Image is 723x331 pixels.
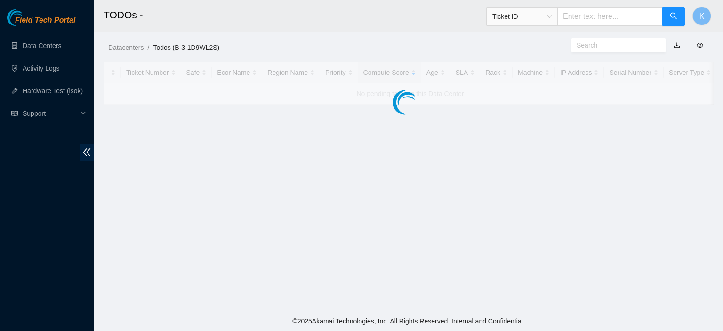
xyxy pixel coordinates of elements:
[108,44,144,51] a: Datacenters
[80,144,94,161] span: double-left
[692,7,711,25] button: K
[699,10,705,22] span: K
[662,7,685,26] button: search
[23,87,83,95] a: Hardware Test (isok)
[577,40,653,50] input: Search
[492,9,552,24] span: Ticket ID
[94,311,723,331] footer: © 2025 Akamai Technologies, Inc. All Rights Reserved. Internal and Confidential.
[7,9,48,26] img: Akamai Technologies
[667,38,687,53] button: download
[11,110,18,117] span: read
[670,12,677,21] span: search
[23,42,61,49] a: Data Centers
[557,7,663,26] input: Enter text here...
[153,44,219,51] a: Todos (B-3-1D9WL2S)
[15,16,75,25] span: Field Tech Portal
[697,42,703,48] span: eye
[147,44,149,51] span: /
[7,17,75,29] a: Akamai TechnologiesField Tech Portal
[23,104,78,123] span: Support
[23,65,60,72] a: Activity Logs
